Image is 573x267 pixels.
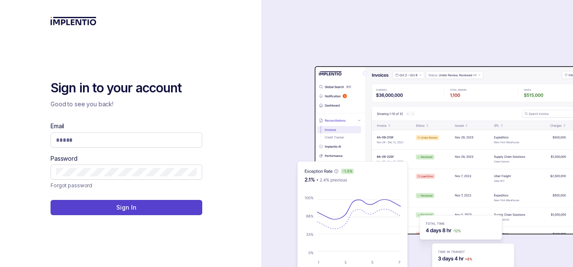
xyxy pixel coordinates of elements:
[51,17,96,25] img: logo
[116,203,136,212] p: Sign In
[51,100,202,108] p: Good to see you back!
[51,181,92,190] a: Link Forgot password
[51,122,64,130] label: Email
[51,200,202,215] button: Sign In
[51,80,202,97] h2: Sign in to your account
[51,181,92,190] p: Forgot password
[51,154,78,163] label: Password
